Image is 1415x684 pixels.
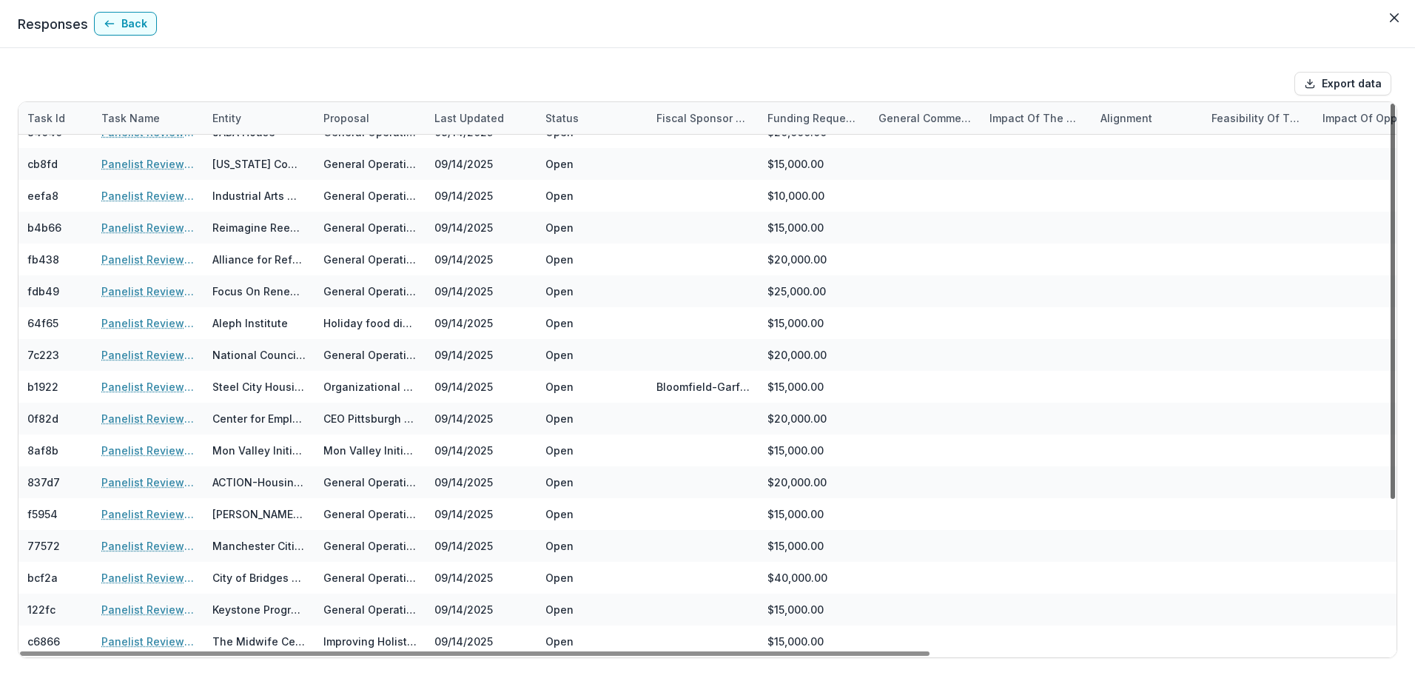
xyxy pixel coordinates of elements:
[426,435,537,466] div: 09/14/2025
[767,315,824,331] div: $15,000.00
[323,411,417,426] div: CEO Pittsburgh General Operating Support
[315,102,426,134] div: Proposal
[101,188,195,204] a: Panelist Review - SEJ
[27,347,59,363] div: 7c223
[426,212,537,244] div: 09/14/2025
[537,110,588,126] div: Status
[27,602,56,617] div: 122fc
[426,339,537,371] div: 09/14/2025
[204,110,250,126] div: Entity
[323,252,417,267] div: General Operating Support
[27,506,58,522] div: f5954
[323,475,417,490] div: General Operating Support
[93,110,169,126] div: Task Name
[545,252,574,267] div: Open
[212,379,306,395] div: Steel City Housing Cooperative Initiative
[27,188,58,204] div: eefa8
[93,102,204,134] div: Task Name
[426,498,537,530] div: 09/14/2025
[767,570,827,586] div: $40,000.00
[545,411,574,426] div: Open
[101,379,195,395] a: Panelist Review - SEJ
[767,634,824,649] div: $15,000.00
[426,148,537,180] div: 09/14/2025
[101,602,195,617] a: Panelist Review - SEJ
[27,443,58,458] div: 8af8b
[323,284,417,299] div: General Operating Support for the Community Resource Center and [DATE] morning Arts programming
[426,562,537,594] div: 09/14/2025
[101,538,195,554] a: Panelist Review - SEJ
[212,602,306,617] div: Keystone Progress Education Fund
[648,102,759,134] div: Fiscal Sponsor Name
[323,188,417,204] div: General Operating Support
[101,506,195,522] a: Panelist Review - SEJ
[1203,102,1314,134] div: Feasibility of the Plan
[212,443,306,458] div: Mon Valley Initiative
[545,506,574,522] div: Open
[1203,110,1314,126] div: Feasibility of the Plan
[426,371,537,403] div: 09/14/2025
[204,102,315,134] div: Entity
[212,156,306,172] div: [US_STATE] Community Health Worker Collaborative
[426,110,513,126] div: Last Updated
[19,110,74,126] div: Task Id
[101,347,195,363] a: Panelist Review - SEJ
[19,102,93,134] div: Task Id
[545,443,574,458] div: Open
[323,315,417,331] div: Holiday food distribution
[426,180,537,212] div: 09/14/2025
[323,506,417,522] div: General Operating Support
[27,252,59,267] div: fb438
[767,506,824,522] div: $15,000.00
[27,315,58,331] div: 64f65
[870,102,981,134] div: General Comments
[759,102,870,134] div: Funding Requested
[101,634,195,649] a: Panelist Review - SEJ
[426,594,537,626] div: 09/14/2025
[767,538,824,554] div: $15,000.00
[767,411,827,426] div: $20,000.00
[426,102,537,134] div: Last Updated
[101,315,195,331] a: Panelist Review - SEJ
[315,110,378,126] div: Proposal
[101,252,195,267] a: Panelist Review - SEJ
[545,538,574,554] div: Open
[212,252,306,267] div: Alliance for Refugee Youth Support and Education
[18,14,88,34] p: Responses
[1294,72,1391,95] button: Export data
[1092,102,1203,134] div: Alignment
[101,443,195,458] a: Panelist Review - SEJ
[545,156,574,172] div: Open
[545,475,574,490] div: Open
[101,284,195,299] a: Panelist Review - SEJ
[767,602,824,617] div: $15,000.00
[426,466,537,498] div: 09/14/2025
[212,570,306,586] div: City of Bridges CLT
[426,275,537,307] div: 09/14/2025
[545,602,574,617] div: Open
[537,102,648,134] div: Status
[545,634,574,649] div: Open
[94,12,157,36] button: Back
[323,156,417,172] div: General Operating Support
[426,403,537,435] div: 09/14/2025
[767,475,827,490] div: $20,000.00
[212,506,306,522] div: [PERSON_NAME]'s Place - [GEOGRAPHIC_DATA] Relief Nursery
[545,315,574,331] div: Open
[212,411,306,426] div: Center for Employment Opportunities
[27,220,61,235] div: b4b66
[767,347,827,363] div: $20,000.00
[27,570,58,586] div: bcf2a
[656,379,750,395] div: Bloomfield-Garfield Corporation
[767,220,824,235] div: $15,000.00
[212,284,306,299] div: Focus On Renewal
[767,188,824,204] div: $10,000.00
